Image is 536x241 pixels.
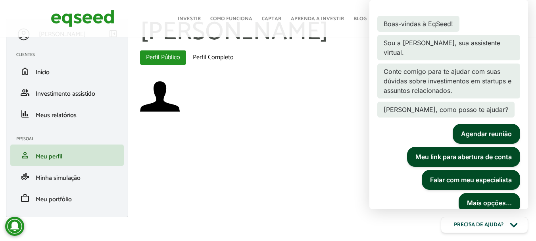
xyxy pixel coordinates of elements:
a: Perfil Público [140,50,186,65]
span: Minha simulação [36,173,81,183]
span: work [20,193,30,203]
img: Foto de Vinicius Lopes Lemos [140,77,180,116]
h1: [PERSON_NAME] [140,19,530,46]
h2: Pessoal [16,137,124,141]
li: Investimento assistido [10,82,124,103]
a: Blog [353,16,367,21]
span: home [20,66,30,76]
span: person [20,150,30,160]
li: Início [10,60,124,82]
a: finance_modeMinha simulação [16,172,118,181]
a: Ver perfil do usuário. [140,77,180,116]
img: EqSeed [51,8,114,29]
span: Meus relatórios [36,110,77,121]
span: Início [36,67,50,78]
span: Meu perfil [36,151,62,162]
li: Meu portfólio [10,187,124,209]
a: Captar [262,16,281,21]
span: Meu portfólio [36,194,72,205]
li: Meu perfil [10,145,124,166]
a: Como funciona [210,16,252,21]
li: Meus relatórios [10,103,124,125]
span: left_panel_close [108,29,118,39]
a: personMeu perfil [16,150,118,160]
p: [PERSON_NAME] [39,31,86,38]
span: group [20,88,30,97]
a: workMeu portfólio [16,193,118,203]
a: Aprenda a investir [291,16,344,21]
a: financeMeus relatórios [16,109,118,119]
a: Perfil Completo [187,50,240,65]
span: Investimento assistido [36,89,95,99]
span: finance_mode [20,172,30,181]
span: finance [20,109,30,119]
a: groupInvestimento assistido [16,88,118,97]
h2: Clientes [16,52,124,57]
a: Investir [178,16,201,21]
a: homeInício [16,66,118,76]
li: Minha simulação [10,166,124,187]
